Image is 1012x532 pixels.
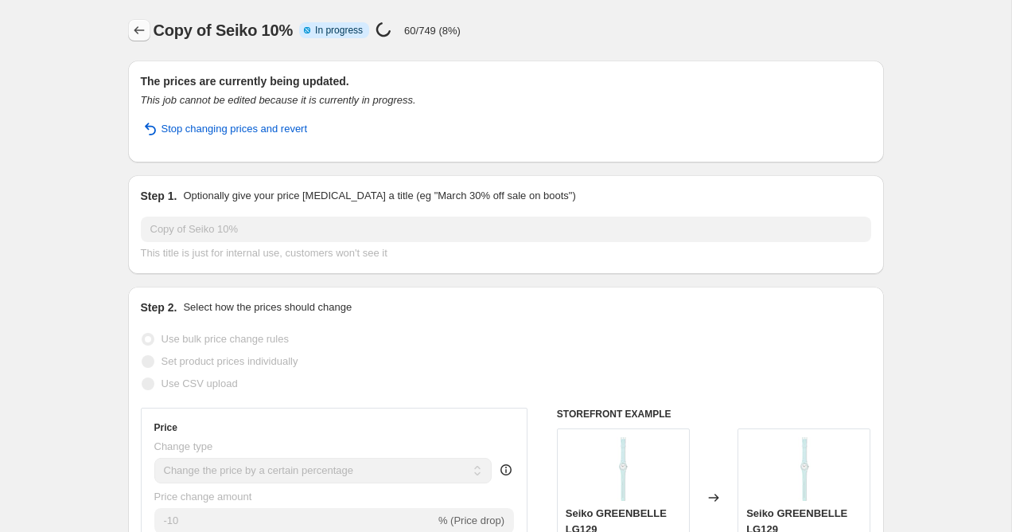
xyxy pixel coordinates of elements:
[141,94,416,106] i: This job cannot be edited because it is currently in progress.
[591,437,655,501] img: Seiko_GREENBELLE_LG129-4507729_80x.jpg
[131,116,317,142] button: Stop changing prices and revert
[154,22,294,39] span: Copy of Seiko 10%
[404,25,461,37] p: 60/749 (8%)
[162,355,298,367] span: Set product prices individually
[315,24,363,37] span: In progress
[128,19,150,41] button: Price change jobs
[141,188,177,204] h2: Step 1.
[154,421,177,434] h3: Price
[498,462,514,478] div: help
[183,188,575,204] p: Optionally give your price [MEDICAL_DATA] a title (eg "March 30% off sale on boots")
[141,247,387,259] span: This title is just for internal use, customers won't see it
[773,437,836,501] img: Seiko_GREENBELLE_LG129-4507729_80x.jpg
[154,491,252,503] span: Price change amount
[141,73,871,89] h2: The prices are currently being updated.
[162,121,308,137] span: Stop changing prices and revert
[162,377,238,389] span: Use CSV upload
[154,440,213,452] span: Change type
[162,333,289,345] span: Use bulk price change rules
[183,299,352,315] p: Select how the prices should change
[438,514,504,526] span: % (Price drop)
[141,299,177,315] h2: Step 2.
[557,408,871,421] h6: STOREFRONT EXAMPLE
[141,217,871,242] input: 30% off holiday sale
